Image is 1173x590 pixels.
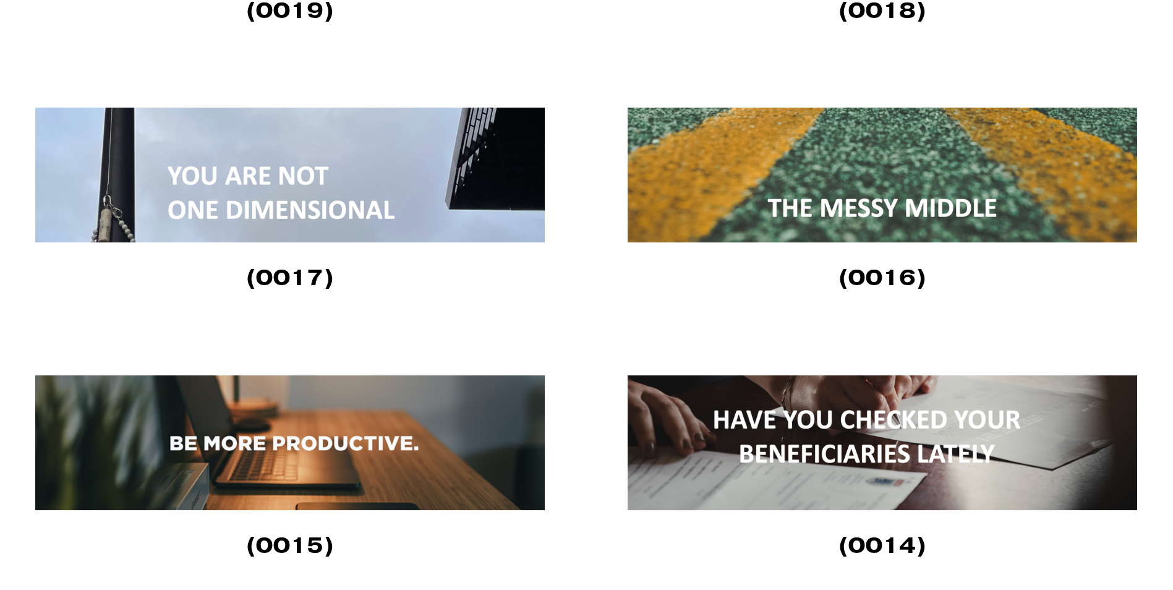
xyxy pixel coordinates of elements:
[246,531,334,559] strong: (0015)
[838,531,926,559] strong: (0014)
[35,375,545,510] img: Six Tips to Make You More Productive (0015) The other day I had great intentions. I had a list fr...
[838,263,926,291] strong: (0016)
[628,108,1137,242] img: The Messy Middle (0016) Have you ever set a goal? Sure you have. Here's a more specific question....
[246,263,334,291] strong: (0017)
[628,375,1137,510] img: Have You Checked your Beneficiaries Lately? (0014) There are three phases to your financial journ...
[35,108,545,242] img: You Are Not One Dimensional (0017) I am often amused when I hear about a company asking their emp...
